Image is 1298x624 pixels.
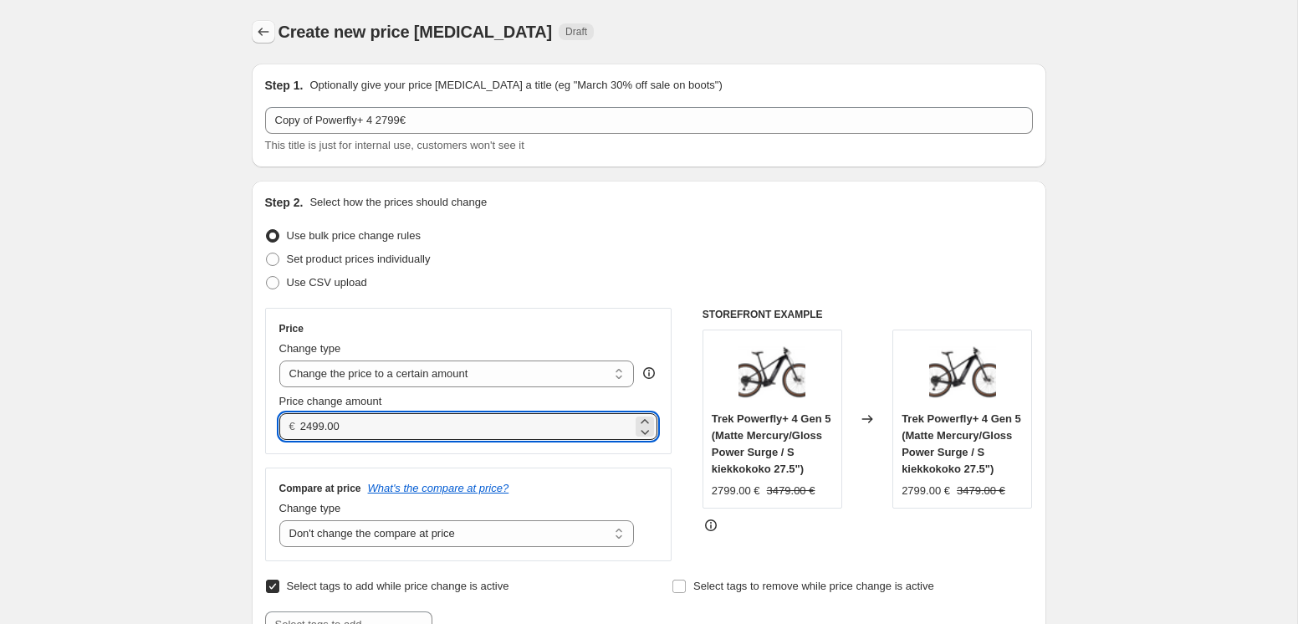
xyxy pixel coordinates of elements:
[287,580,509,592] span: Select tags to add while price change is active
[712,412,831,475] span: Trek Powerfly+ 4 Gen 5 (Matte Mercury/Gloss Power Surge / S kiekkokoko 27.5")
[287,229,421,242] span: Use bulk price change rules
[252,20,275,43] button: Price change jobs
[300,413,632,440] input: 80.00
[368,482,509,494] button: What's the compare at price?
[929,339,996,406] img: Powerfly4625W-25-48619-A-Primary_80x.webp
[957,483,1005,499] strike: 3479.00 €
[279,502,341,514] span: Change type
[265,139,524,151] span: This title is just for internal use, customers won't see it
[703,308,1033,321] h6: STOREFRONT EXAMPLE
[738,339,805,406] img: Powerfly4625W-25-48619-A-Primary_80x.webp
[565,25,587,38] span: Draft
[902,412,1021,475] span: Trek Powerfly+ 4 Gen 5 (Matte Mercury/Gloss Power Surge / S kiekkokoko 27.5")
[641,365,657,381] div: help
[279,342,341,355] span: Change type
[265,107,1033,134] input: 30% off holiday sale
[309,77,722,94] p: Optionally give your price [MEDICAL_DATA] a title (eg "March 30% off sale on boots")
[287,276,367,289] span: Use CSV upload
[265,194,304,211] h2: Step 2.
[767,483,815,499] strike: 3479.00 €
[279,23,553,41] span: Create new price [MEDICAL_DATA]
[279,395,382,407] span: Price change amount
[265,77,304,94] h2: Step 1.
[279,482,361,495] h3: Compare at price
[712,483,760,499] div: 2799.00 €
[279,322,304,335] h3: Price
[287,253,431,265] span: Set product prices individually
[693,580,934,592] span: Select tags to remove while price change is active
[289,420,295,432] span: €
[902,483,950,499] div: 2799.00 €
[309,194,487,211] p: Select how the prices should change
